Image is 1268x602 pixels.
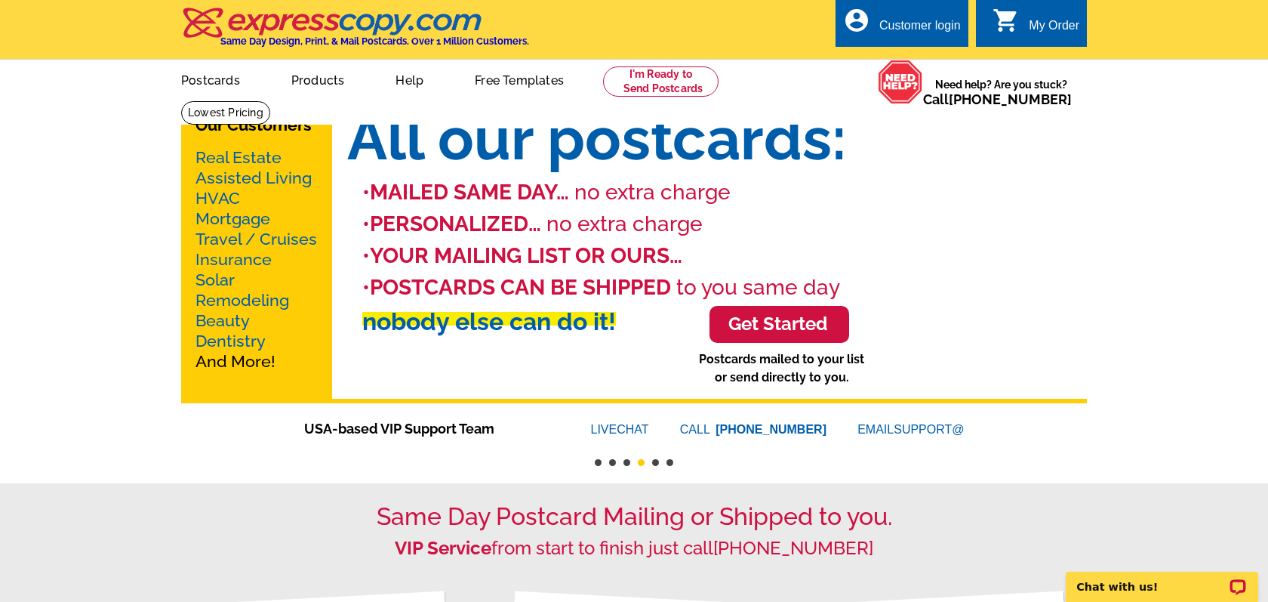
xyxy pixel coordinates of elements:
[591,423,617,436] font: LIVE
[195,250,272,269] a: Insurance
[362,307,616,335] span: nobody else can do it!
[546,211,703,236] span: no extra charge
[595,459,602,466] button: 1 of 6
[195,209,270,228] a: Mortgage
[371,61,448,97] a: Help
[623,459,630,466] button: 3 of 6
[195,189,240,208] a: HVAC
[195,168,312,187] a: Assisted Living
[676,275,840,300] span: to you same day
[220,36,529,47] h4: Same Day Design, Print, & Mail Postcards. Over 1 Million Customers.
[879,19,961,40] div: Customer login
[181,502,1087,531] h1: Same Day Postcard Mailing or Shipped to you.
[267,61,369,97] a: Products
[1056,554,1268,602] iframe: LiveChat chat widget
[993,17,1079,36] a: shopping_cart My Order
[591,423,649,436] a: LIVECHAT
[370,211,541,236] b: PERSONALIZED…
[451,61,588,97] a: Free Templates
[652,459,659,466] button: 5 of 6
[362,240,1087,272] li: •
[713,537,873,559] a: [PHONE_NUMBER]
[370,180,569,205] b: MAILED SAME DAY…
[181,538,1087,560] h2: from start to finish just call
[666,459,673,466] button: 6 of 6
[843,17,961,36] a: account_circle Customer login
[609,459,616,466] button: 2 of 6
[362,208,1087,240] li: •
[894,423,964,436] font: SUPPORT@
[195,148,282,167] a: Real Estate
[857,423,964,436] a: EMAILSUPPORT@
[878,60,923,104] img: help
[157,61,264,97] a: Postcards
[370,243,682,268] b: YOUR MAILING LIST OR OURS…
[923,91,1072,107] span: Call
[304,418,546,439] span: USA-based VIP Support Team
[574,180,731,205] span: no extra charge
[680,421,712,439] font: CALL
[362,177,1087,208] li: •
[638,459,645,466] button: 4 of 6
[1029,19,1079,40] div: My Order
[181,18,529,47] a: Same Day Design, Print, & Mail Postcards. Over 1 Million Customers.
[949,91,1072,107] a: [PHONE_NUMBER]
[195,291,289,310] a: Remodeling
[699,350,864,387] p: Postcards mailed to your list or send directly to you.
[370,275,671,300] b: POSTCARDS CAN BE SHIPPED
[195,332,266,350] a: Dentistry
[195,311,250,330] a: Beauty
[195,147,318,372] p: And More!
[362,272,1087,304] li: •
[395,537,491,559] strong: VIP Service
[195,116,312,134] b: Our Customers
[923,77,1079,107] span: Need help? Are you stuck?
[993,7,1020,34] i: shopping_cart
[716,423,826,436] a: [PHONE_NUMBER]
[843,7,870,34] i: account_circle
[195,270,235,289] a: Solar
[195,230,317,249] a: Travel / Cruises
[332,103,1087,174] h1: All our postcards:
